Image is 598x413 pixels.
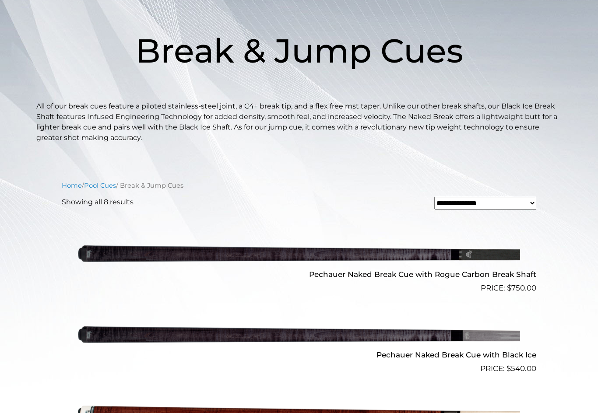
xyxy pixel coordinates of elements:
[507,364,536,373] bdi: 540.00
[36,101,562,143] p: All of our break cues feature a piloted stainless-steel joint, a C4+ break tip, and a flex free m...
[507,284,511,293] span: $
[78,298,520,371] img: Pechauer Naked Break Cue with Black Ice
[84,182,116,190] a: Pool Cues
[78,217,520,290] img: Pechauer Naked Break Cue with Rogue Carbon Break Shaft
[135,31,463,71] span: Break & Jump Cues
[507,364,511,373] span: $
[62,266,536,283] h2: Pechauer Naked Break Cue with Rogue Carbon Break Shaft
[62,217,536,294] a: Pechauer Naked Break Cue with Rogue Carbon Break Shaft $750.00
[62,181,536,191] nav: Breadcrumb
[434,197,536,210] select: Shop order
[507,284,536,293] bdi: 750.00
[62,182,82,190] a: Home
[62,197,134,208] p: Showing all 8 results
[62,347,536,364] h2: Pechauer Naked Break Cue with Black Ice
[62,298,536,375] a: Pechauer Naked Break Cue with Black Ice $540.00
